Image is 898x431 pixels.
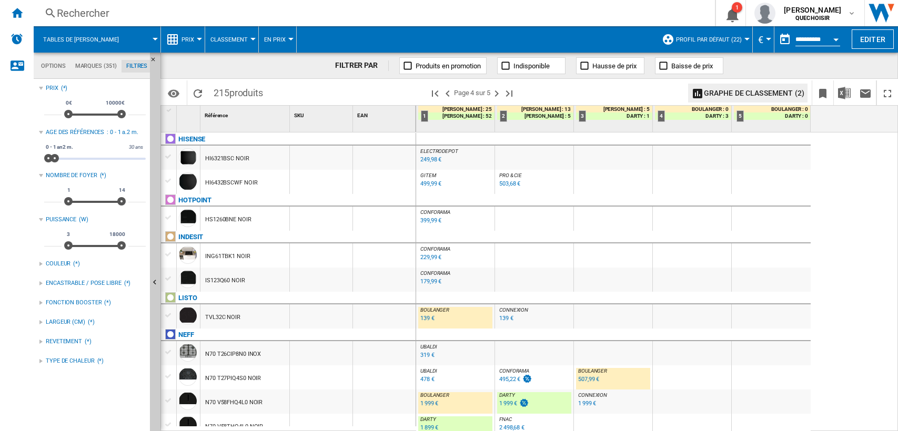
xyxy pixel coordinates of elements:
[420,344,437,350] span: UBALDI
[578,400,596,407] div: 1 999 €
[497,112,573,120] div: [PERSON_NAME] : 5
[355,106,416,122] div: EAN Sort None
[203,106,289,122] div: Référence Sort None
[418,307,492,331] div: BOULANGER 139 €
[181,26,199,53] button: Prix
[294,112,304,118] span: SKU
[578,376,599,383] div: 507,99 €
[178,194,211,207] div: Cliquez pour filtrer sur cette marque
[44,143,75,151] span: 0 - 1 an2 m.
[577,374,599,385] div: Mise à jour : jeudi 18 septembre 2025 15:24
[419,215,441,226] div: Mise à jour : jeudi 18 septembre 2025 04:36
[420,217,441,224] div: 399,99 €
[578,392,607,398] span: CONNEXION
[399,57,487,74] button: Produits en promotion
[355,106,416,122] div: Sort None
[500,110,507,122] div: 2
[503,80,516,105] button: Dernière page
[499,416,512,422] span: FNAC
[688,84,808,102] button: Graphe de classement (2)
[122,60,152,73] md-tab-item: Filtres
[576,112,652,120] div: DARTY : 1
[734,112,811,120] div: DARTY : 0
[758,26,769,53] button: €
[166,26,199,53] div: Prix
[420,254,441,261] div: 229,99 €
[43,26,129,53] button: Tables de [PERSON_NAME]
[499,424,524,431] div: 2 498,68 €
[418,106,495,132] div: 1 [PERSON_NAME] : 25 [PERSON_NAME] : 52
[418,392,492,416] div: BOULANGER 1 999 €
[519,398,529,407] img: promotionV3.png
[229,87,263,98] span: produits
[108,230,127,239] span: 18000
[210,36,248,43] span: Classement
[46,337,82,346] div: REVETEMENT
[64,99,74,107] span: 0€
[46,84,58,93] div: Prix
[419,350,435,361] div: Mise à jour : jeudi 18 septembre 2025 04:31
[208,80,268,102] span: 215
[732,2,742,13] div: 1
[754,3,775,24] img: profile.jpg
[499,376,520,383] div: 495,22 €
[205,269,245,293] div: IS123Q60 NOIR
[795,15,830,22] b: QUECHOISIR
[420,148,458,154] span: ELECTRODEPOT
[576,106,652,112] div: [PERSON_NAME] : 5
[419,313,435,324] div: Mise à jour : jeudi 18 septembre 2025 15:46
[734,106,811,132] div: 5 BOULANGER : 0 DARTY : 0
[46,260,70,268] div: COULEUR
[65,230,72,239] span: 3
[498,398,529,409] div: Mise à jour : jeudi 18 septembre 2025 14:30
[46,215,76,224] div: PUISSANCE
[205,244,250,269] div: ING61TBK1 NOIR
[576,368,650,392] div: BOULANGER 507,99 €
[497,307,571,331] div: CONNEXION 139 €
[418,344,492,368] div: UBALDI 319 €
[784,5,841,15] span: [PERSON_NAME]
[205,342,261,366] div: N70 T26CIP8N0 INOX
[46,279,122,288] div: ENCASTRABLE / POSE LIBRE
[522,374,532,383] img: promotionV3.png
[70,60,122,73] md-tab-item: Marques (351)
[826,28,845,47] button: Open calendar
[46,357,95,365] div: TYPE DE CHALEUR
[655,106,731,112] div: BOULANGER : 0
[418,172,492,197] div: GITEM 499,99 €
[46,299,102,307] div: FONCTION BOOSTER
[292,106,352,122] div: SKU Sort None
[46,128,104,137] div: Age des références
[513,62,550,70] span: Indisponible
[419,155,441,165] div: Mise à jour : jeudi 18 septembre 2025 10:05
[499,172,522,178] span: PRO & CIE
[498,313,513,324] div: Mise à jour : jeudi 18 septembre 2025 13:00
[36,60,70,73] md-tab-item: Options
[852,29,894,49] button: Editer
[420,156,441,163] div: 249,98 €
[419,374,435,385] div: Mise à jour : jeudi 18 septembre 2025 04:31
[163,84,184,102] button: Options
[420,424,438,431] div: 1 899 €
[57,6,688,20] div: Rechercher
[264,36,286,43] span: En Prix
[834,80,855,105] button: Télécharger au format Excel
[662,26,747,53] div: Profil par défaut (22)
[418,368,492,392] div: UBALDI 478 €
[264,26,291,53] div: En Prix
[420,400,438,407] div: 1 999 €
[734,106,811,112] div: BOULANGER : 0
[420,368,437,374] span: UBALDI
[107,128,146,137] div: : 0 - 1 a.2 m.
[576,106,652,132] div: 3 [PERSON_NAME] : 5 DARTY : 1
[419,398,438,409] div: Mise à jour : jeudi 18 septembre 2025 00:53
[576,392,650,416] div: CONNEXION 1 999 €
[579,110,586,122] div: 3
[187,80,208,105] button: Recharger
[416,62,481,70] span: Produits en promotion
[104,99,126,107] span: 10000€
[46,318,85,326] div: LARGEUR (CM)
[205,391,263,415] div: N70 V58FHQ4L0 NOIR
[205,147,249,171] div: HI6321BSC NOIR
